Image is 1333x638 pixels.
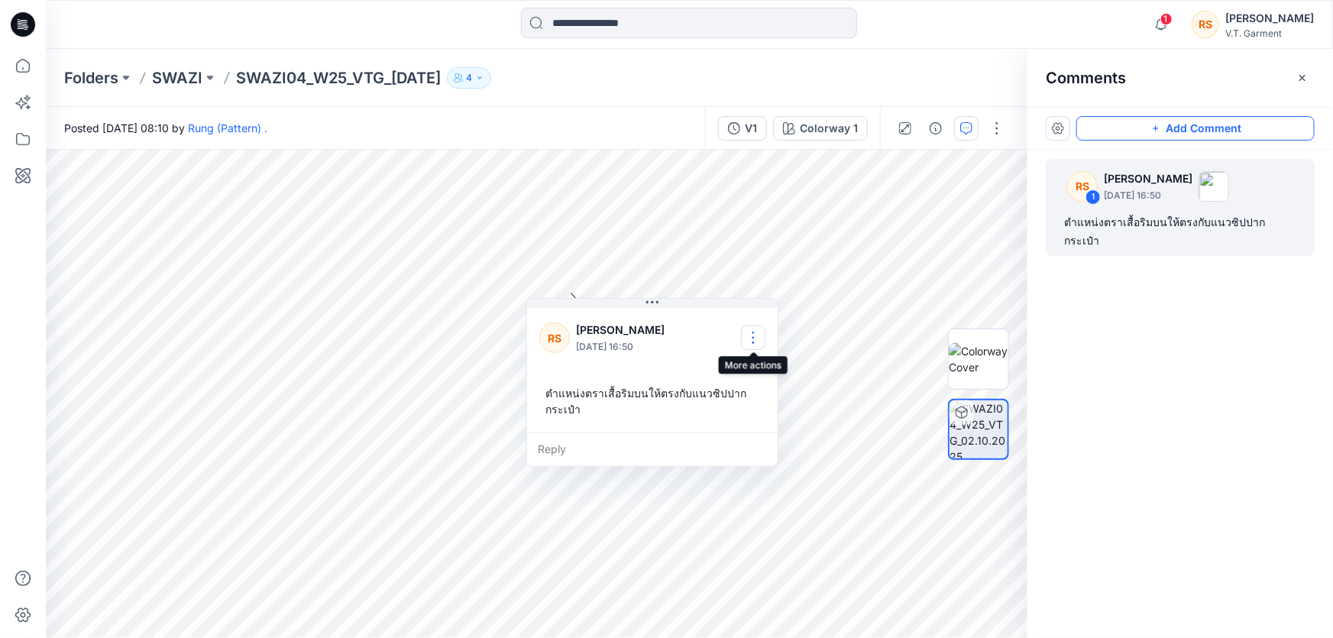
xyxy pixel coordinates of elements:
a: SWAZI [152,67,202,89]
div: V.T. Garment [1225,28,1314,39]
button: V1 [718,116,767,141]
div: 1 [1085,189,1101,205]
div: RS [539,322,570,353]
button: Details [924,116,948,141]
img: SWAZI04_W25_VTG_02.10.2025 Colorway 1 [950,400,1008,458]
a: Folders [64,67,118,89]
div: ตำแหน่งตราเสื้อริมบนให้ตรงกับแนวซิปปากกระเป๋า [539,379,765,423]
p: [PERSON_NAME] [576,321,677,339]
h2: Comments [1046,69,1126,87]
img: Colorway Cover [949,343,1008,375]
div: Reply [527,432,778,466]
div: Colorway 1 [800,120,858,137]
button: Add Comment [1076,116,1315,141]
button: 4 [447,67,491,89]
div: RS [1192,11,1219,38]
p: [PERSON_NAME] [1104,170,1192,188]
p: SWAZI04_W25_VTG_[DATE] [236,67,441,89]
span: 1 [1160,13,1173,25]
div: ตำแหน่งตราเสื้อริมบนให้ตรงกับแนวซิปปากกระเป๋า [1064,213,1296,250]
p: [DATE] 16:50 [576,339,677,355]
a: Rung (Pattern) . [188,121,267,134]
div: [PERSON_NAME] [1225,9,1314,28]
span: Posted [DATE] 08:10 by [64,120,267,136]
div: V1 [745,120,757,137]
p: [DATE] 16:50 [1104,188,1192,203]
button: Colorway 1 [773,116,868,141]
p: 4 [466,70,472,86]
div: RS [1067,171,1098,202]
